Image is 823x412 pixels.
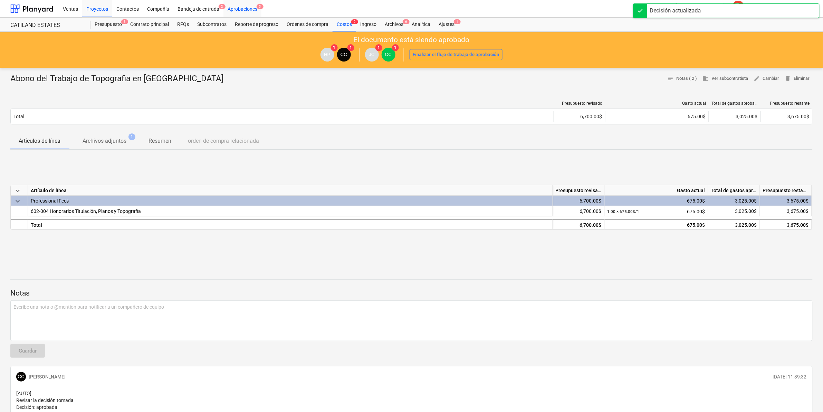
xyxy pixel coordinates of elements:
[553,185,605,196] div: Presupuesto revisado
[413,51,499,59] div: Finalizar el flujo de trabajo de aprobación
[700,73,751,84] button: Ver subcontratista
[754,75,779,83] span: Cambiar
[410,49,503,60] button: Finalizar el flujo de trabajo de aprobación
[29,373,66,380] p: [PERSON_NAME]
[333,18,356,31] div: Costos
[708,219,760,230] div: 3,025.00$
[365,48,379,62] div: Javier Cattan
[665,73,700,84] button: Notas ( 2 )
[10,289,813,298] p: Notas
[356,18,381,31] a: Ingreso
[13,187,22,195] span: keyboard_arrow_down
[10,22,82,29] div: CATILAND ESTATES
[13,113,24,120] p: Total
[553,196,605,206] div: 6,700.00$
[381,18,408,31] div: Archivos
[668,75,697,83] span: Notas ( 2 )
[751,73,782,84] button: Cambiar
[351,19,358,24] span: 9
[219,4,226,9] span: 2
[382,48,395,62] div: Carlos Cedeno
[608,101,706,106] div: Gasto actual
[760,185,812,196] div: Presupuesto restante
[16,372,26,382] div: Carlos Cedeno
[193,18,231,31] a: Subcontratos
[375,44,382,51] span: 1
[556,101,603,106] div: Presupuesto revisado
[333,18,356,31] a: Costos9
[607,209,640,214] small: 1.00 × 675.00$ / 1
[760,219,812,230] div: 3,675.00$
[764,101,810,106] div: Presupuesto restante
[149,137,171,145] p: Resumen
[231,18,283,31] a: Reporte de progreso
[434,18,459,31] a: Ajustes1
[19,137,60,145] p: Artículos de línea
[434,18,459,31] div: Ajustes
[369,52,374,57] span: JC
[126,18,173,31] a: Contrato principal
[735,208,757,214] span: 3,025.00$
[553,219,605,230] div: 6,700.00$
[785,75,810,83] span: Eliminar
[709,111,760,122] div: 3,025.00$
[331,44,338,51] span: 1
[785,75,791,82] span: delete
[13,197,22,205] span: keyboard_arrow_down
[787,208,809,214] span: 3,675.00$
[403,19,410,24] span: 6
[668,75,674,82] span: notes
[703,75,709,82] span: business
[121,19,128,24] span: 3
[708,196,760,206] div: 3,025.00$
[408,18,434,31] a: Analítica
[320,48,334,62] div: Hercilia Palma
[128,133,135,140] span: 1
[90,18,126,31] a: Presupuesto3
[324,52,331,57] span: HP
[31,208,141,214] span: 602-004 Honorarios Titulación, Planos y Topografia
[607,220,705,230] div: 675.00$
[283,18,333,31] a: Ordenes de compra
[703,75,748,83] span: Ver subcontratista
[454,19,461,24] span: 1
[760,196,812,206] div: 3,675.00$
[773,373,807,380] p: [DATE] 11:39:32
[16,391,74,410] span: [AUTO] Revisar la decisión tomada Decisión: aprobada
[28,185,553,196] div: Artículo de línea
[354,35,470,45] p: El documento está siendo aprobado
[337,48,351,62] div: Carlos Cedeno
[708,185,760,196] div: Total de gastos aprobados
[381,18,408,31] a: Archivos6
[553,206,605,216] div: 6,700.00$
[788,114,810,119] span: 3,675.00$
[385,52,392,57] span: CC
[607,196,705,206] div: 675.00$
[83,137,126,145] p: Archivos adjuntos
[341,52,347,57] span: CC
[347,44,354,51] span: 1
[712,101,758,106] div: Total de gastos aprobados
[605,185,708,196] div: Gasto actual
[90,18,126,31] div: Presupuesto
[257,4,264,9] span: 3
[31,196,550,206] div: Professional Fees
[782,73,813,84] button: Eliminar
[173,18,193,31] a: RFQs
[754,75,760,82] span: edit
[650,7,701,15] div: Decisión actualizada
[18,374,25,379] span: CC
[553,111,605,122] div: 6,700.00$
[10,73,229,84] div: Abono del Trabajo de Topografia en [GEOGRAPHIC_DATA]
[392,44,399,51] span: 1
[607,206,705,217] div: 675.00$
[608,114,706,119] div: 675.00$
[28,219,553,230] div: Total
